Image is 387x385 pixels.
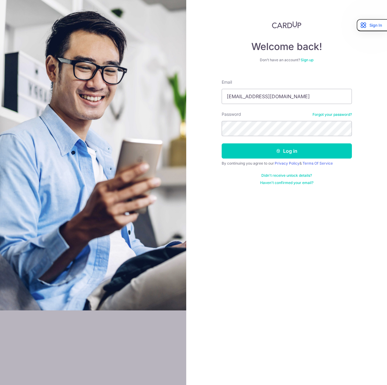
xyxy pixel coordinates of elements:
[313,112,352,117] a: Forgot your password?
[301,58,313,62] a: Sign up
[222,41,352,53] h4: Welcome back!
[303,161,333,166] a: Terms Of Service
[222,79,232,85] label: Email
[222,89,352,104] input: Enter your Email
[260,180,313,185] a: Haven't confirmed your email?
[261,173,312,178] a: Didn't receive unlock details?
[222,111,241,117] label: Password
[272,21,302,28] img: CardUp Logo
[222,143,352,159] button: Log in
[222,161,352,166] div: By continuing you agree to our &
[222,58,352,62] div: Don’t have an account?
[275,161,299,166] a: Privacy Policy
